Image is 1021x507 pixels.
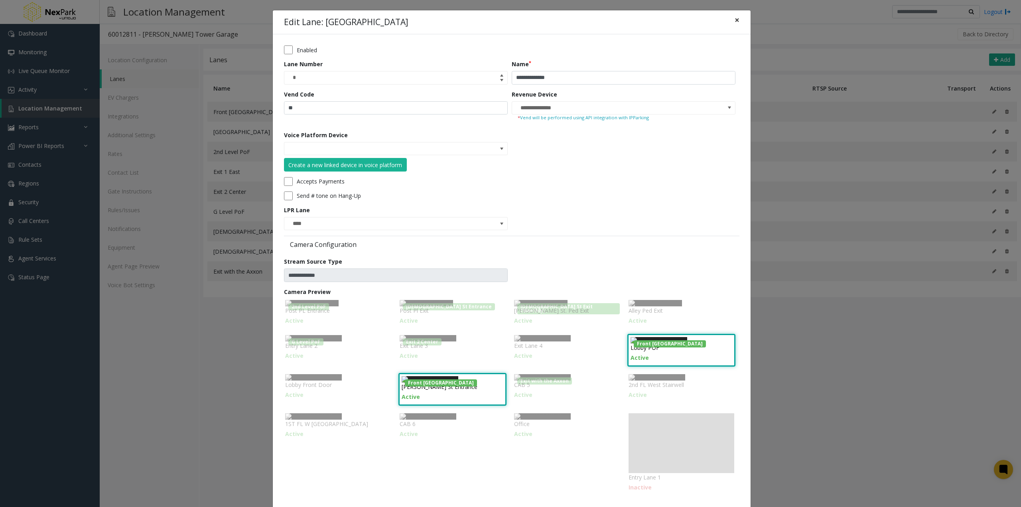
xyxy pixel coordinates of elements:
[402,393,503,401] p: Active
[400,335,456,341] img: Camera Preview 33
[400,430,505,438] p: Active
[405,379,477,387] span: Front [GEOGRAPHIC_DATA]
[514,306,620,315] p: [PERSON_NAME] St. Ped Exit
[285,381,391,389] p: Lobby Front Door
[288,303,329,310] span: 2nd Level PoF
[284,60,323,68] label: Lane Number
[634,340,706,347] span: Front [GEOGRAPHIC_DATA]
[629,306,734,315] p: Alley Ped Exit
[284,288,331,296] label: Camera Preview
[284,16,408,29] h4: Edit Lane: [GEOGRAPHIC_DATA]
[629,473,734,481] p: Entry Lane 1
[400,316,505,325] p: Active
[400,351,505,360] p: Active
[496,78,507,84] span: Decrease value
[514,381,620,389] p: CAB 5
[629,316,734,325] p: Active
[400,341,505,350] p: Exit Lane 3
[631,337,687,343] img: Camera Preview 35
[729,10,745,30] button: Close
[288,161,402,169] div: Create a new linked device in voice platform
[284,158,407,172] button: Create a new linked device in voice platform
[284,142,463,155] input: NO DATA FOUND
[284,131,348,139] label: Voice Platform Device
[285,316,391,325] p: Active
[629,391,734,399] p: Active
[402,376,458,383] img: Camera Preview 37
[285,430,391,438] p: Active
[400,413,456,420] img: Camera Preview 41
[517,377,572,385] span: Exit with the Axxon
[514,420,620,428] p: Office
[285,374,342,381] img: Camera Preview 36
[285,420,391,428] p: 1ST FL W [GEOGRAPHIC_DATA]
[517,303,620,314] span: [DEMOGRAPHIC_DATA] St Exit (Monthly)
[629,374,685,381] img: Camera Preview 39
[629,413,734,473] img: camera-preview-placeholder.jpg
[735,14,739,26] span: ×
[402,383,503,391] p: [PERSON_NAME] St Entrance
[403,303,495,310] span: [DEMOGRAPHIC_DATA] St Entrance
[288,338,323,345] span: G Level PoF
[403,338,442,345] span: Exit 2 Center
[514,335,571,341] img: Camera Preview 34
[512,60,531,68] label: Name
[514,341,620,350] p: Exit Lane 4
[514,413,571,420] img: Camera Preview 42
[400,306,505,315] p: Post Pl Exit
[518,114,729,121] small: Vend will be performed using API integration with IPParking
[514,316,620,325] p: Active
[285,300,339,306] img: Camera Preview 1
[285,413,342,420] img: Camera Preview 40
[297,191,361,200] label: Send # tone on Hang-Up
[631,353,732,362] p: Active
[285,341,391,350] p: Entry Lane 2
[400,300,453,306] img: Camera Preview 2
[285,391,391,399] p: Active
[285,306,391,315] p: Post PL Entrance
[284,257,342,266] label: Stream Source Type
[514,430,620,438] p: Active
[629,381,734,389] p: 2nd FL West Stairwell
[284,90,314,99] label: Vend Code
[512,90,557,99] label: Revenue Device
[631,343,732,352] p: Lobby POF
[514,351,620,360] p: Active
[400,420,505,428] p: CAB 6
[284,206,310,214] label: LPR Lane
[284,240,510,249] label: Camera Configuration
[297,46,317,54] label: Enabled
[629,483,734,491] p: Inactive
[514,300,568,306] img: Camera Preview 3
[629,300,682,306] img: Camera Preview 4
[297,177,345,185] label: Accepts Payments
[285,351,391,360] p: Active
[514,391,620,399] p: Active
[514,374,571,381] img: Camera Preview 38
[496,71,507,78] span: Increase value
[285,335,342,341] img: Camera Preview 32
